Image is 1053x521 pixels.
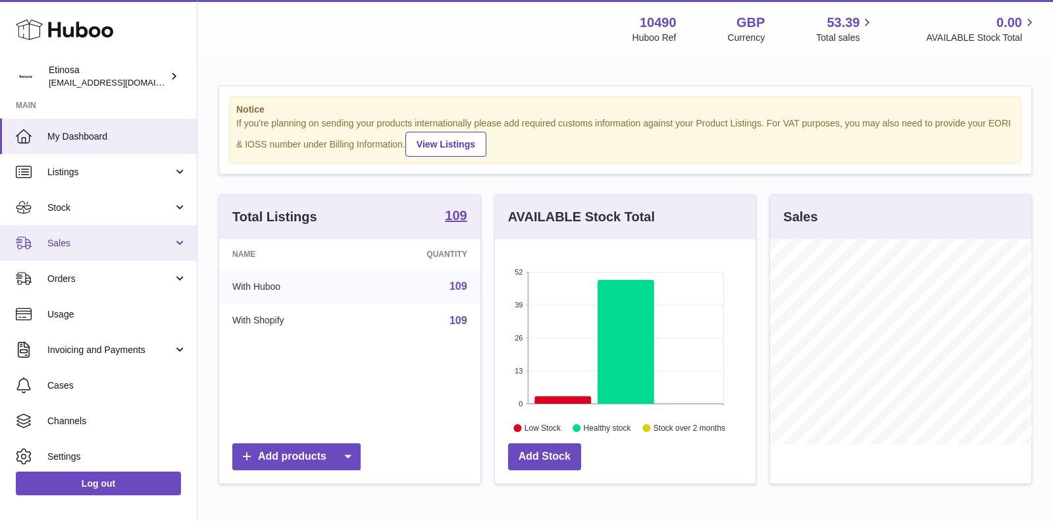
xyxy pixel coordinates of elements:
[47,166,173,178] span: Listings
[16,67,36,86] img: Wolphuk@gmail.com
[926,32,1037,44] span: AVAILABLE Stock Total
[816,14,875,44] a: 53.39 Total sales
[49,64,167,89] div: Etinosa
[47,415,187,427] span: Channels
[583,424,631,433] text: Healthy stock
[508,208,655,226] h3: AVAILABLE Stock Total
[632,32,677,44] div: Huboo Ref
[996,14,1022,32] span: 0.00
[816,32,875,44] span: Total sales
[640,14,677,32] strong: 10490
[47,202,173,214] span: Stock
[219,239,360,269] th: Name
[232,443,361,470] a: Add products
[508,443,581,470] a: Add Stock
[47,308,187,321] span: Usage
[519,400,523,408] text: 0
[445,209,467,225] a: 109
[360,239,480,269] th: Quantity
[47,451,187,463] span: Settings
[16,472,181,495] a: Log out
[827,14,860,32] span: 53.39
[515,367,523,375] text: 13
[47,237,173,250] span: Sales
[736,14,765,32] strong: GBP
[515,301,523,309] text: 39
[219,269,360,304] td: With Huboo
[654,424,725,433] text: Stock over 2 months
[232,208,317,226] h3: Total Listings
[49,77,193,88] span: [EMAIL_ADDRESS][DOMAIN_NAME]
[449,315,467,326] a: 109
[728,32,765,44] div: Currency
[783,208,817,226] h3: Sales
[47,273,173,285] span: Orders
[449,281,467,292] a: 109
[236,117,1014,157] div: If you're planning on sending your products internationally please add required customs informati...
[525,424,561,433] text: Low Stock
[926,14,1037,44] a: 0.00 AVAILABLE Stock Total
[47,344,173,356] span: Invoicing and Payments
[515,268,523,276] text: 52
[47,130,187,143] span: My Dashboard
[236,103,1014,116] strong: Notice
[445,209,467,222] strong: 109
[515,334,523,342] text: 26
[219,304,360,338] td: With Shopify
[47,379,187,392] span: Cases
[405,132,486,157] a: View Listings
